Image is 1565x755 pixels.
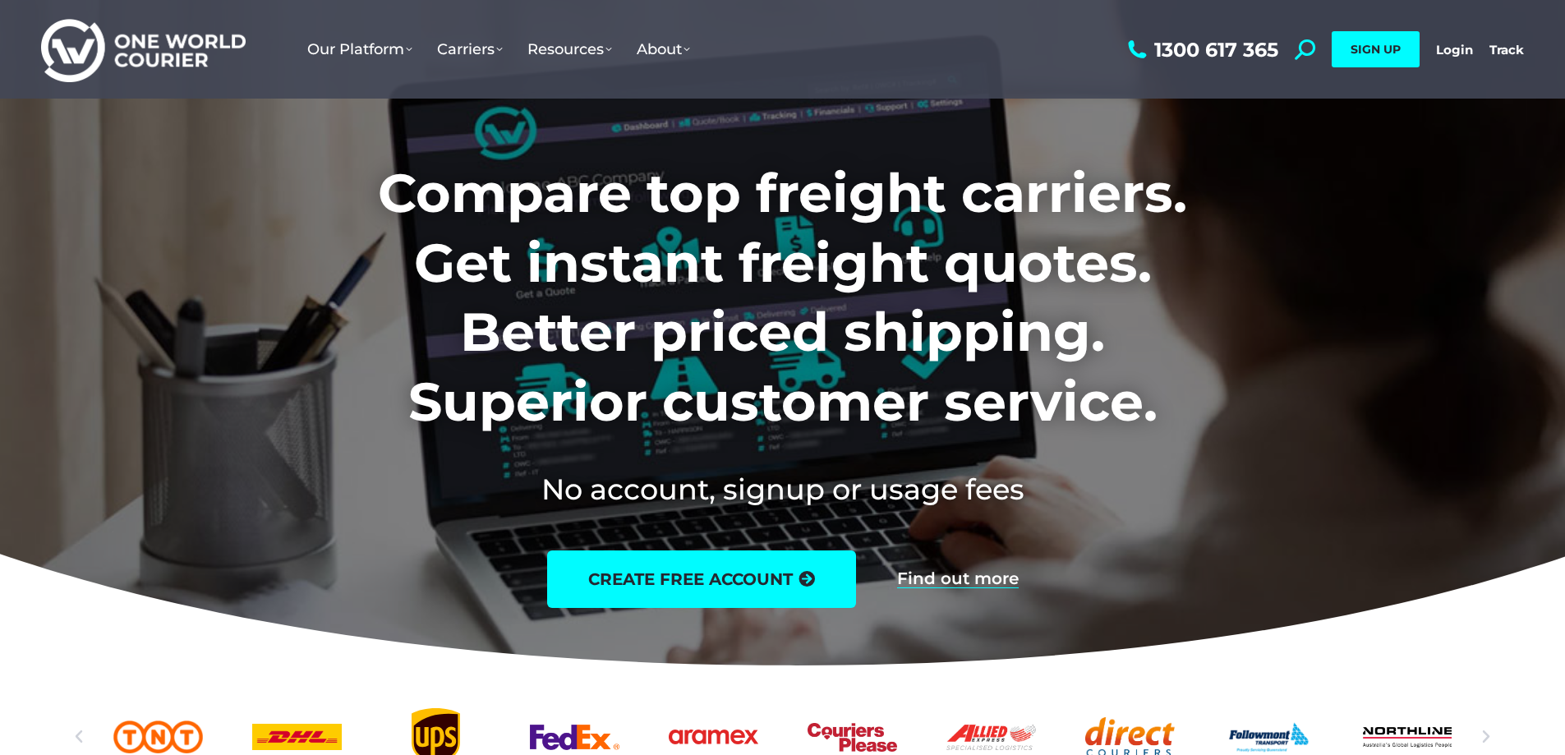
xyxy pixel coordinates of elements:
span: Carriers [437,40,503,58]
a: Track [1489,42,1524,58]
a: About [624,24,702,75]
span: SIGN UP [1351,42,1401,57]
h2: No account, signup or usage fees [269,469,1296,509]
h1: Compare top freight carriers. Get instant freight quotes. Better priced shipping. Superior custom... [269,159,1296,436]
span: Our Platform [307,40,412,58]
a: Carriers [425,24,515,75]
a: 1300 617 365 [1124,39,1278,60]
a: Our Platform [295,24,425,75]
a: Resources [515,24,624,75]
a: create free account [547,550,856,608]
img: One World Courier [41,16,246,83]
span: Resources [527,40,612,58]
a: Login [1436,42,1473,58]
a: Find out more [897,570,1019,588]
a: SIGN UP [1332,31,1420,67]
span: About [637,40,690,58]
